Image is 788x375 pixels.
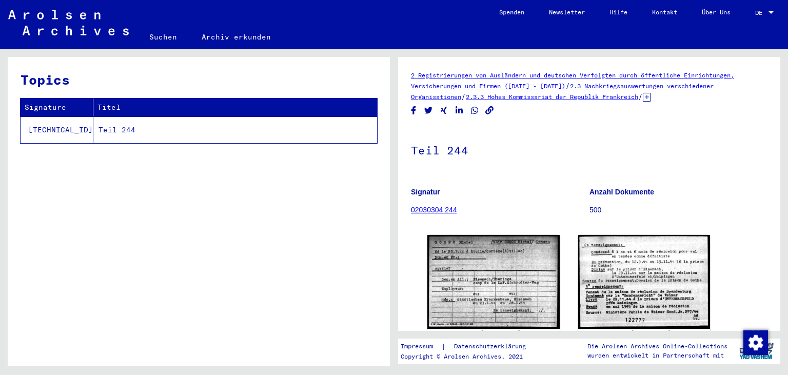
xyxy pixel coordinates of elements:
[411,188,440,196] b: Signatur
[737,338,776,364] img: yv_logo.png
[587,351,727,360] p: wurden entwickelt in Partnerschaft mit
[439,104,449,117] button: Share on Xing
[755,9,766,16] span: DE
[484,104,495,117] button: Copy link
[587,342,727,351] p: Die Arolsen Archives Online-Collections
[423,104,434,117] button: Share on Twitter
[411,127,767,172] h1: Teil 244
[401,341,441,352] a: Impressum
[743,330,767,354] div: Zustimmung ändern
[93,116,377,143] td: Teil 244
[93,98,377,116] th: Titel
[461,92,466,101] span: /
[589,205,767,215] p: 500
[411,71,734,90] a: 2 Registrierungen von Ausländern und deutschen Verfolgten durch öffentliche Einrichtungen, Versic...
[579,330,674,335] a: DocID: 78274689 ([PERSON_NAME])
[8,10,129,35] img: Arolsen_neg.svg
[137,25,189,49] a: Suchen
[428,330,524,335] a: DocID: 78274689 ([PERSON_NAME])
[466,93,638,101] a: 2.3.3 Hohes Kommissariat der Republik Frankreich
[743,330,768,355] img: Zustimmung ändern
[21,116,93,143] td: [TECHNICAL_ID]
[401,341,538,352] div: |
[454,104,465,117] button: Share on LinkedIn
[469,104,480,117] button: Share on WhatsApp
[565,81,570,90] span: /
[401,352,538,361] p: Copyright © Arolsen Archives, 2021
[411,206,457,214] a: 02030304 244
[408,104,419,117] button: Share on Facebook
[638,92,643,101] span: /
[589,188,654,196] b: Anzahl Dokumente
[189,25,283,49] a: Archiv erkunden
[21,70,377,90] h3: Topics
[427,235,560,329] img: 001.jpg
[21,98,93,116] th: Signature
[446,341,538,352] a: Datenschutzerklärung
[578,235,711,329] img: 002.jpg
